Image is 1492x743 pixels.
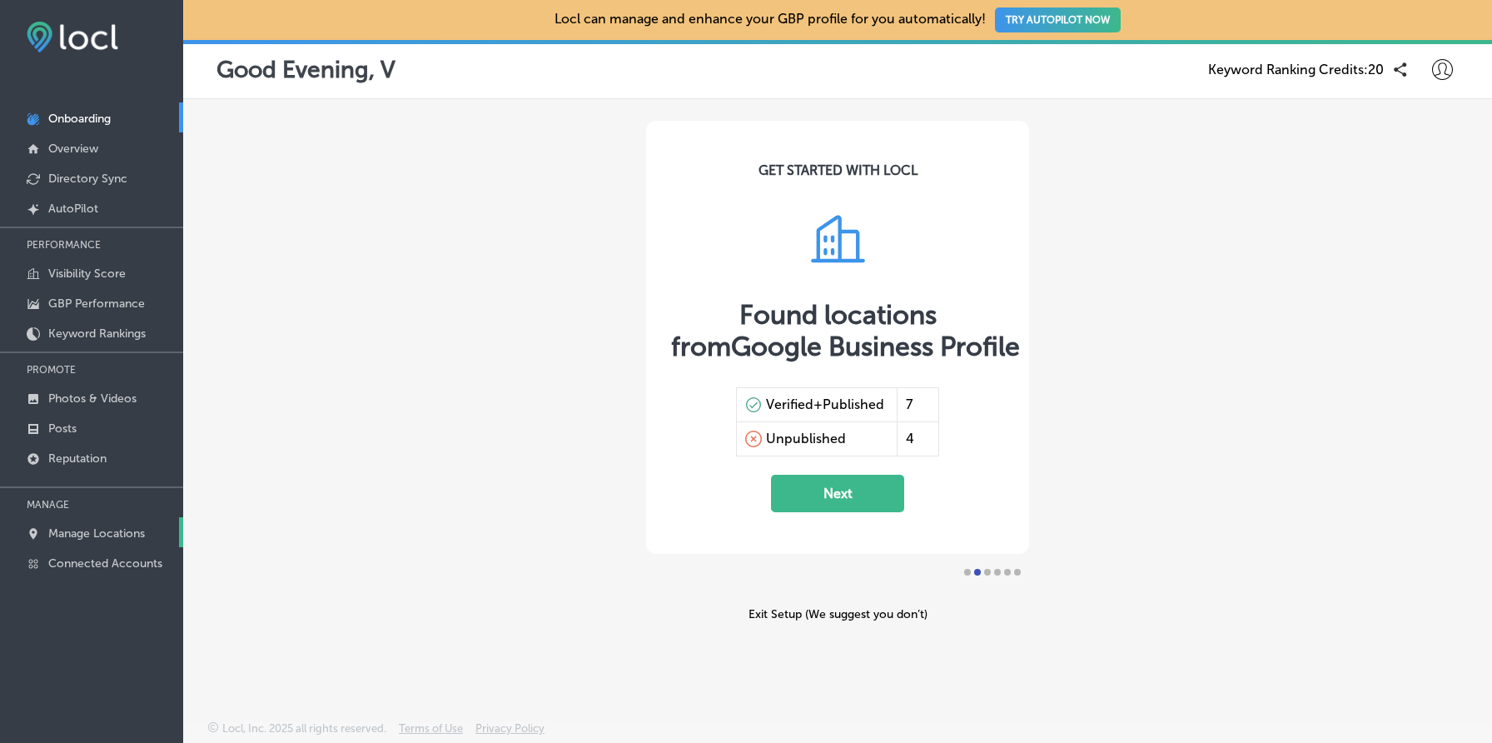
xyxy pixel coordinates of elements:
[475,722,545,743] a: Privacy Policy
[222,722,386,735] p: Locl, Inc. 2025 all rights reserved.
[758,162,918,178] div: GET STARTED WITH LOCL
[48,327,146,341] p: Keyword Rankings
[646,607,1029,621] div: Exit Setup (We suggest you don’t)
[766,431,846,447] div: Unpublished
[1208,62,1384,77] span: Keyword Ranking Credits: 20
[897,388,938,421] div: 7
[671,299,1004,362] div: Found locations from
[48,526,145,541] p: Manage Locations
[27,22,118,52] img: fda3e92497d09a02dc62c9cd864e3231.png
[48,421,77,436] p: Posts
[731,331,1020,362] span: Google Business Profile
[48,172,127,186] p: Directory Sync
[48,202,98,216] p: AutoPilot
[48,391,137,406] p: Photos & Videos
[48,267,126,281] p: Visibility Score
[48,451,107,466] p: Reputation
[216,56,395,83] p: Good Evening, V
[399,722,463,743] a: Terms of Use
[995,7,1121,32] button: TRY AUTOPILOT NOW
[771,475,904,512] button: Next
[766,396,884,413] div: Verified+Published
[48,297,145,311] p: GBP Performance
[897,422,938,456] div: 4
[48,556,162,571] p: Connected Accounts
[48,142,98,156] p: Overview
[48,112,111,126] p: Onboarding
